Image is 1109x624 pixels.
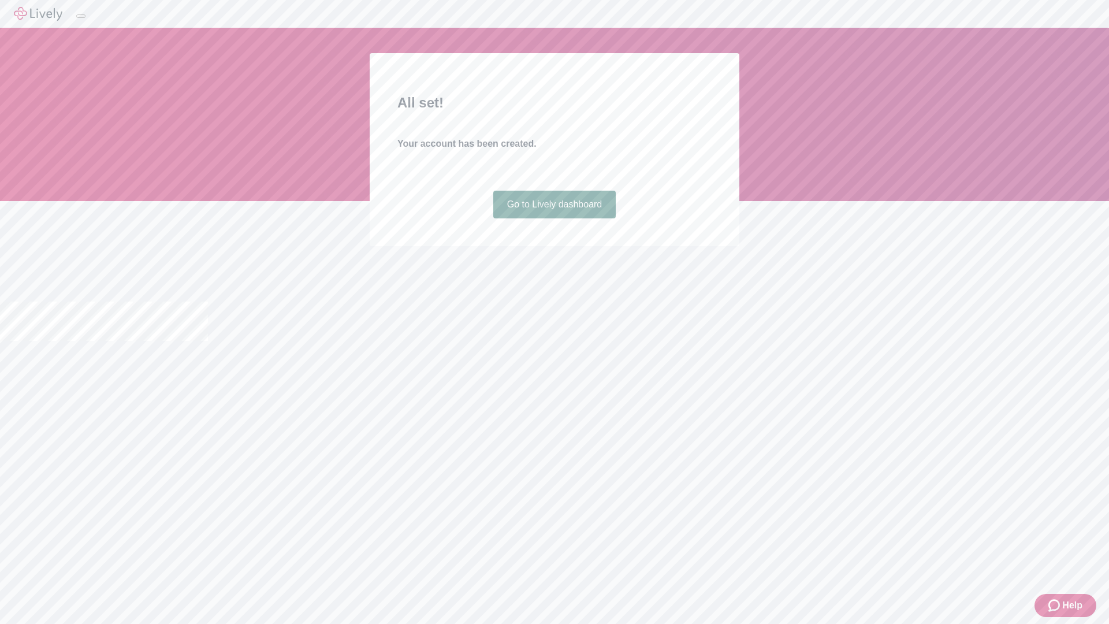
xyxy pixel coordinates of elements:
[397,92,712,113] h2: All set!
[1048,599,1062,612] svg: Zendesk support icon
[397,137,712,151] h4: Your account has been created.
[1062,599,1082,612] span: Help
[493,191,616,218] a: Go to Lively dashboard
[1034,594,1096,617] button: Zendesk support iconHelp
[14,7,62,21] img: Lively
[76,14,85,18] button: Log out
